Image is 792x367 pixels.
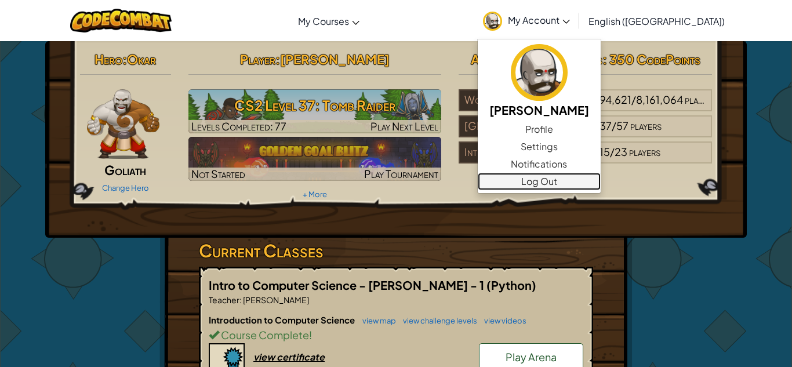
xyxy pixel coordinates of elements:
span: Goliath [104,162,146,178]
span: English ([GEOGRAPHIC_DATA]) [588,15,725,27]
h3: CS2 Level 37: Tomb Raider [188,92,442,118]
span: Hero [95,51,122,67]
img: CS2 Level 37: Tomb Raider [188,89,442,133]
a: Change Hero [102,183,149,192]
a: [GEOGRAPHIC_DATA]#37/57players [459,126,712,140]
span: Play Tournament [364,167,438,180]
div: [GEOGRAPHIC_DATA] [459,115,585,137]
span: (Python) [486,278,536,292]
a: My Courses [292,5,365,37]
span: : [239,295,242,305]
a: Profile [478,121,601,138]
a: view certificate [209,351,325,363]
a: + More [303,190,327,199]
div: Intro to Computer Science - [PERSON_NAME] - 1 [459,141,585,163]
span: players [685,93,716,106]
span: / [631,93,636,106]
span: 8,161,064 [636,93,683,106]
span: Play Next Level [370,119,438,133]
span: Course Complete [219,328,309,341]
a: Intro to Computer Science - [PERSON_NAME] - 1#15/23players [459,152,712,166]
span: My Account [508,14,570,26]
img: Golden Goal [188,137,442,181]
span: : [275,51,280,67]
img: avatar [483,12,502,31]
span: My Courses [298,15,349,27]
img: goliath-pose.png [87,89,159,159]
span: Play Arena [506,350,557,364]
a: Settings [478,138,601,155]
a: Play Next Level [188,89,442,133]
span: 57 [616,119,628,132]
a: Not StartedPlay Tournament [188,137,442,181]
a: Log Out [478,173,601,190]
a: view videos [478,316,526,325]
span: 37 [600,119,612,132]
span: [PERSON_NAME] [242,295,309,305]
img: avatar [511,44,568,101]
span: [PERSON_NAME] [280,51,390,67]
span: ! [309,328,312,341]
img: CodeCombat logo [70,9,172,32]
span: players [630,119,662,132]
a: English ([GEOGRAPHIC_DATA]) [583,5,731,37]
a: Notifications [478,155,601,173]
span: players [629,145,660,158]
span: AI League Team Rankings [471,51,602,67]
span: Levels Completed: 77 [191,119,286,133]
span: 15 [600,145,610,158]
span: Player [240,51,275,67]
span: 94,621 [600,93,631,106]
a: view map [357,316,396,325]
span: : [122,51,127,67]
h5: [PERSON_NAME] [489,101,589,119]
a: World#94,621/8,161,064players [459,100,712,114]
span: 23 [615,145,627,158]
a: [PERSON_NAME] [478,42,601,121]
span: Notifications [511,157,567,171]
a: view challenge levels [397,316,477,325]
span: Teacher [209,295,239,305]
span: Okar [127,51,156,67]
span: : 350 CodePoints [602,51,700,67]
div: view certificate [253,351,325,363]
span: / [612,119,616,132]
span: Introduction to Computer Science [209,314,357,325]
span: / [610,145,615,158]
h3: Current Classes [199,238,593,264]
span: Not Started [191,167,245,180]
div: World [459,89,585,111]
a: My Account [477,2,576,39]
span: Intro to Computer Science - [PERSON_NAME] - 1 [209,278,486,292]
